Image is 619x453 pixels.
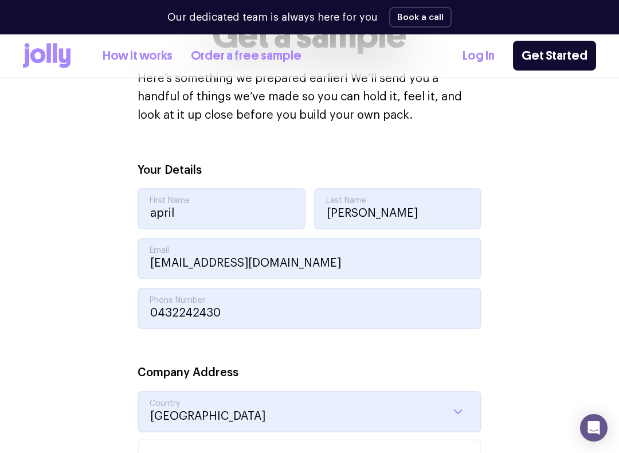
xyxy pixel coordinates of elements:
[138,69,481,124] p: Here’s something we prepared earlier! We’ll send you a handful of things we’ve made so you can ho...
[513,41,596,71] a: Get Started
[103,46,173,65] a: How it works
[138,365,238,381] label: Company Address
[138,162,202,179] label: Your Details
[463,46,495,65] a: Log In
[167,10,378,25] p: Our dedicated team is always here for you
[191,46,301,65] a: Order a free sample
[580,414,608,442] div: Open Intercom Messenger
[389,7,452,28] button: Book a call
